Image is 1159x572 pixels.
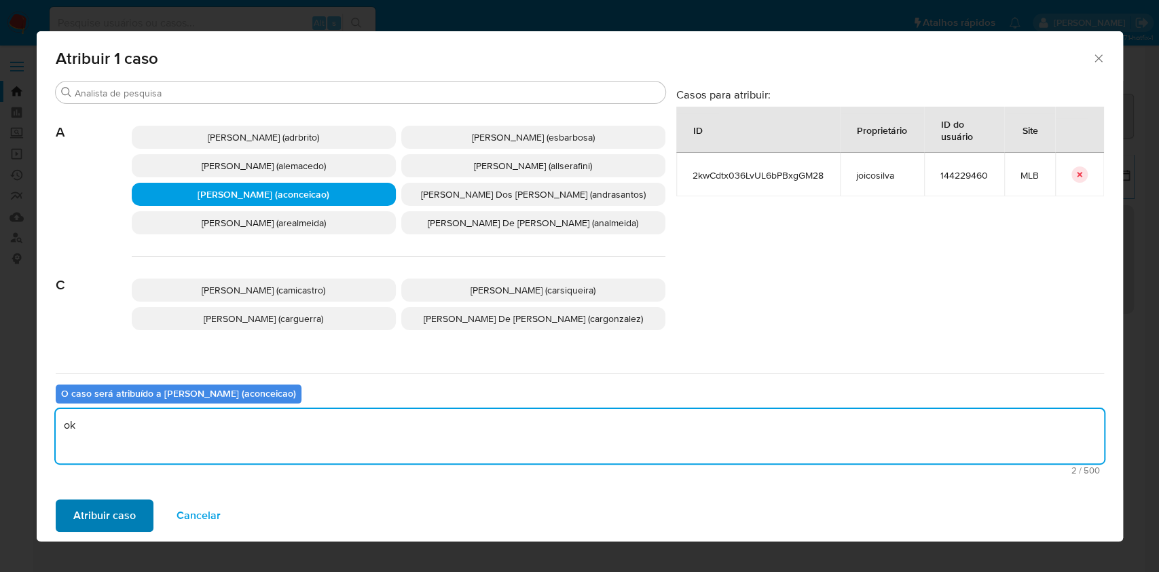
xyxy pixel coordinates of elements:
span: [PERSON_NAME] (esbarbosa) [472,130,595,144]
span: Atribuir 1 caso [56,50,1092,67]
div: [PERSON_NAME] (arealmeida) [132,211,396,234]
span: Cancelar [177,501,221,531]
h3: Casos para atribuir: [676,88,1104,101]
div: Site [1006,113,1054,146]
span: C [56,257,132,293]
span: Atribuir caso [73,501,136,531]
div: [PERSON_NAME] (adrbrito) [132,126,396,149]
span: [PERSON_NAME] (carguerra) [204,312,323,325]
span: [PERSON_NAME] (carsiqueira) [471,283,595,297]
span: 144229460 [940,169,988,181]
div: [PERSON_NAME] (esbarbosa) [401,126,665,149]
span: 2kwCdtx036LvUL6bPBxgGM28 [693,169,824,181]
span: [PERSON_NAME] (adrbrito) [208,130,319,144]
button: Fechar a janela [1092,52,1104,64]
div: assign-modal [37,31,1123,541]
div: [PERSON_NAME] (carsiqueira) [401,279,665,302]
div: [PERSON_NAME] (camicastro) [132,279,396,302]
div: [PERSON_NAME] Dos [PERSON_NAME] (andrasantos) [401,183,665,206]
div: [PERSON_NAME] (carguerra) [132,307,396,330]
input: Analista de pesquisa [75,87,660,99]
div: [PERSON_NAME] (aconceicao) [132,183,396,206]
span: [PERSON_NAME] (arealmeida) [202,216,326,230]
div: ID [677,113,719,146]
div: [PERSON_NAME] De [PERSON_NAME] (cargonzalez) [401,307,665,330]
div: Proprietário [841,113,923,146]
span: MLB [1020,169,1039,181]
span: [PERSON_NAME] De [PERSON_NAME] (analmeida) [428,216,638,230]
span: [PERSON_NAME] (alemacedo) [202,159,326,173]
span: Máximo de 500 caracteres [60,466,1100,475]
button: icon-button [1071,166,1088,183]
div: [PERSON_NAME] De [PERSON_NAME] (analmeida) [401,211,665,234]
span: [PERSON_NAME] Dos [PERSON_NAME] (andrasantos) [421,187,646,201]
span: [PERSON_NAME] De [PERSON_NAME] (cargonzalez) [424,312,643,325]
button: Cancelar [159,499,238,532]
div: [PERSON_NAME] (alemacedo) [132,154,396,177]
textarea: ok [56,409,1104,463]
span: joicosilva [856,169,908,181]
span: [PERSON_NAME] (allserafini) [474,159,592,173]
div: ID do usuário [925,107,1004,152]
span: [PERSON_NAME] (camicastro) [202,283,325,297]
span: [PERSON_NAME] (aconceicao) [198,187,329,201]
div: [PERSON_NAME] (allserafini) [401,154,665,177]
button: Atribuir caso [56,499,153,532]
button: Procurar [61,87,72,98]
span: A [56,104,132,141]
b: O caso será atribuído a [PERSON_NAME] (aconceicao) [61,387,296,400]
